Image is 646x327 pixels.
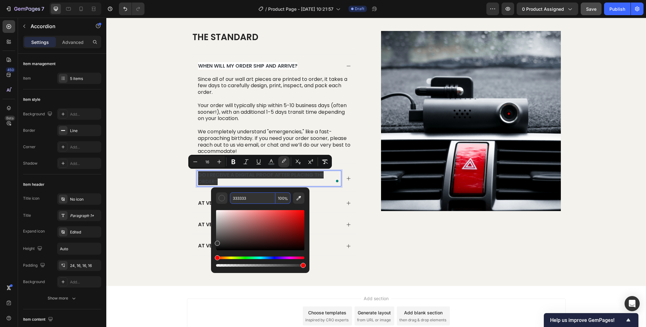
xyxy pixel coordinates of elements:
[23,182,44,187] div: Item header
[586,6,596,12] span: Save
[23,315,54,324] div: Item content
[230,192,275,204] input: E.g FFFFFF
[284,195,288,202] span: %
[31,39,49,45] p: Settings
[216,257,304,259] div: Hue
[70,279,100,285] div: Add...
[355,6,364,12] span: Draft
[23,245,44,253] div: Height
[106,18,646,327] iframe: To enrich screen reader interactions, please activate Accessibility in Grammarly extension settings
[23,228,45,234] div: Expand icon
[188,155,332,169] div: Editor contextual toolbar
[23,144,36,150] div: Corner
[70,144,100,150] div: Add...
[70,229,100,235] div: Edited
[3,3,47,15] button: 7
[23,261,46,270] div: Padding
[31,22,84,30] p: Accordion
[23,279,45,285] div: Background
[23,110,54,118] div: Background
[202,292,240,298] div: Choose templates
[199,300,242,305] span: inspired by CRO experts
[5,116,15,121] div: Beta
[23,97,40,102] div: Item style
[70,197,100,202] div: No icon
[57,243,101,254] input: Auto
[550,316,632,324] button: Show survey - Help us improve GemPages!
[581,3,602,15] button: Save
[70,128,100,134] div: Line
[70,161,100,167] div: Add...
[23,160,38,166] div: Shadow
[23,61,56,67] div: Item management
[62,39,84,45] p: Advanced
[23,128,35,133] div: Border
[70,263,100,269] div: 24, 16, 16, 16
[119,3,144,15] div: Undo/Redo
[251,292,285,298] div: Generate layout
[522,6,564,12] span: 0 product assigned
[293,300,340,305] span: then drag & drop elements
[255,277,285,284] span: Add section
[625,296,640,311] div: Open Intercom Messenger
[70,112,100,117] div: Add...
[23,293,101,304] button: Show more
[550,317,625,323] span: Help us improve GemPages!
[23,213,31,218] div: Title
[6,67,15,72] div: 450
[70,76,100,82] div: 5 items
[265,6,267,12] span: /
[23,76,31,81] div: Item
[41,5,44,13] p: 7
[48,295,77,301] div: Show more
[298,292,336,298] div: Add blank section
[23,196,39,201] div: Title icon
[517,3,578,15] button: 0 product assigned
[609,6,625,12] div: Publish
[70,213,100,219] div: Paragraph 1*
[604,3,631,15] button: Publish
[268,6,333,12] span: Product Page - [DATE] 10:21:57
[251,300,285,305] span: from URL or image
